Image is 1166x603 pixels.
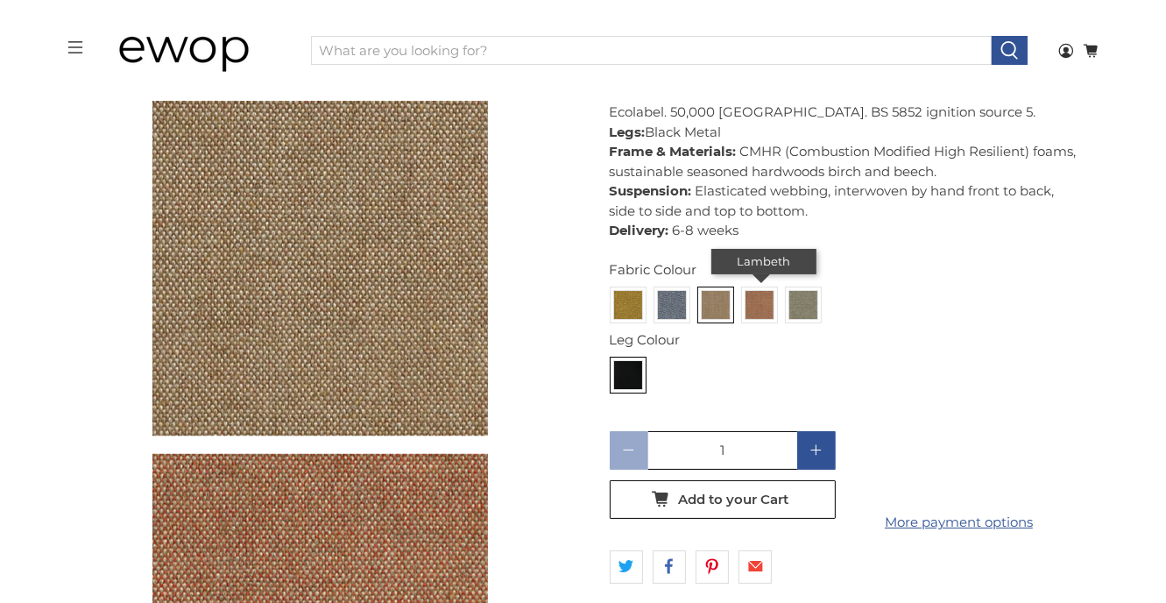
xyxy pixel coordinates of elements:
strong: Delivery: [610,222,669,238]
input: What are you looking for? [311,36,993,66]
button: Add to your Cart [610,480,836,519]
strong: Suspension: [610,182,692,199]
div: Leg Colour [610,330,1083,351]
a: Annecy Armchair [84,101,557,436]
strong: Legs: [610,124,646,140]
a: More payment options [846,513,1072,533]
strong: Frame & Materials: [610,143,737,160]
span: Add to your Cart [678,492,788,507]
span: Black Metal [646,124,722,140]
div: Fabric Colour [610,260,1083,280]
div: Lambeth [711,249,816,275]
